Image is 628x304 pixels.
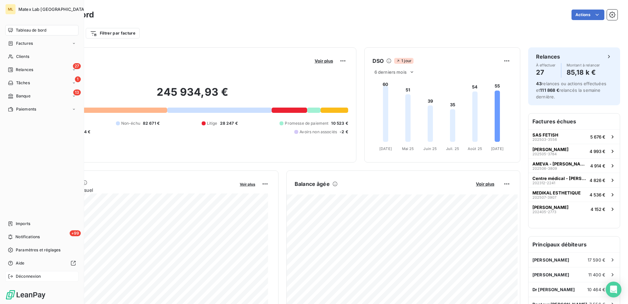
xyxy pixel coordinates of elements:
[532,195,556,199] span: 202507-3907
[540,88,559,93] span: 111 868 €
[331,120,348,126] span: 10 523 €
[16,247,60,253] span: Paramètres et réglages
[532,257,569,263] span: [PERSON_NAME]
[5,290,46,300] img: Logo LeanPay
[587,287,605,292] span: 10 464 €
[532,287,575,292] span: Dr [PERSON_NAME]
[590,163,605,168] span: 4 914 €
[300,129,337,135] span: Avoirs non associés
[285,120,328,126] span: Promesse de paiement
[532,205,569,210] span: [PERSON_NAME]
[313,58,335,64] button: Voir plus
[528,187,620,202] button: MEDIKAL ESTHETIQUE202507-39074 536 €
[16,27,46,33] span: Tableau de bord
[16,221,30,227] span: Imports
[532,190,581,195] span: MEDIKAL ESTHETIQUE
[590,149,605,154] span: 4 993 €
[528,129,620,144] button: SAS FETISH202503-35565 676 €
[532,132,558,138] span: SAS FETISH
[16,106,36,112] span: Paiements
[532,138,557,141] span: 202503-3556
[394,58,414,64] span: 1 jour
[16,93,31,99] span: Banque
[402,146,414,151] tspan: Mai 25
[423,146,437,151] tspan: Juin 25
[536,67,556,78] h4: 27
[590,178,605,183] span: 4 826 €
[536,81,542,86] span: 43
[16,67,33,73] span: Relances
[379,146,392,151] tspan: [DATE]
[220,120,238,126] span: 28 247 €
[15,234,40,240] span: Notifications
[75,76,81,82] span: 1
[446,146,459,151] tspan: Juil. 25
[295,180,330,188] h6: Balance âgée
[37,187,235,193] span: Chiffre d'affaires mensuel
[528,158,620,173] button: AMEVA - [PERSON_NAME]202506-38094 914 €
[532,272,569,277] span: [PERSON_NAME]
[374,69,407,75] span: 6 derniers mois
[532,176,587,181] span: Centre médical - [PERSON_NAME]
[528,173,620,187] button: Centre médical - [PERSON_NAME]202312-22414 826 €
[16,54,29,60] span: Clients
[532,147,569,152] span: [PERSON_NAME]
[532,161,588,166] span: AMEVA - [PERSON_NAME]
[532,152,557,156] span: 202505-3784
[536,81,606,99] span: relances ou actions effectuées et relancés la semaine dernière.
[528,114,620,129] h6: Factures échues
[532,210,556,214] span: 202405-2773
[315,58,333,63] span: Voir plus
[16,80,30,86] span: Tâches
[532,181,555,185] span: 202312-2241
[238,181,257,187] button: Voir plus
[16,40,33,46] span: Factures
[207,120,217,126] span: Litige
[86,28,140,38] button: Filtrer par facture
[474,181,496,187] button: Voir plus
[37,86,348,105] h2: 245 934,93 €
[536,63,556,67] span: À effectuer
[567,67,600,78] h4: 85,18 k €
[18,7,86,12] span: Matex Lab [GEOGRAPHIC_DATA]
[528,202,620,216] button: [PERSON_NAME]202405-27734 152 €
[491,146,504,151] tspan: [DATE]
[606,282,621,297] div: Open Intercom Messenger
[572,10,604,20] button: Actions
[5,258,78,268] a: Aide
[70,230,81,236] span: +99
[372,57,384,65] h6: DSO
[240,182,255,187] span: Voir plus
[16,273,41,279] span: Déconnexion
[143,120,160,126] span: 82 671 €
[5,4,16,14] div: ML
[567,63,600,67] span: Montant à relancer
[591,207,605,212] span: 4 152 €
[588,257,605,263] span: 17 590 €
[528,237,620,252] h6: Principaux débiteurs
[468,146,482,151] tspan: Août 25
[73,89,81,95] span: 13
[16,260,25,266] span: Aide
[588,272,605,277] span: 11 400 €
[476,181,494,187] span: Voir plus
[73,63,81,69] span: 27
[590,134,605,139] span: 5 676 €
[590,192,605,197] span: 4 536 €
[536,53,560,61] h6: Relances
[528,144,620,158] button: [PERSON_NAME]202505-37844 993 €
[121,120,140,126] span: Non-échu
[340,129,348,135] span: -2 €
[532,166,557,170] span: 202506-3809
